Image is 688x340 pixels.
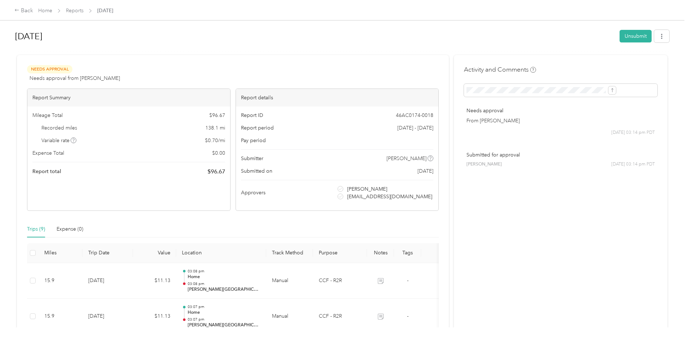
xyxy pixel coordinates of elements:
[466,117,655,124] p: From [PERSON_NAME]
[188,304,260,309] p: 03:07 pm
[241,124,274,132] span: Report period
[205,124,225,132] span: 138.1 mi
[188,322,260,328] p: [PERSON_NAME][GEOGRAPHIC_DATA]
[266,299,313,335] td: Manual
[57,225,83,233] div: Expense (0)
[205,137,225,144] span: $ 0.70 / mi
[464,65,536,74] h4: Activity and Comments
[266,263,313,299] td: Manual
[188,317,260,322] p: 03:07 pm
[66,8,84,14] a: Reports
[82,263,133,299] td: [DATE]
[82,243,133,263] th: Trip Date
[188,309,260,316] p: Home
[188,281,260,286] p: 03:08 pm
[27,89,230,106] div: Report Summary
[466,151,655,159] p: Submitted for approval
[15,28,615,45] h1: Sep 2025
[188,274,260,280] p: Home
[133,299,176,335] td: $11.13
[32,149,64,157] span: Expense Total
[32,112,63,119] span: Mileage Total
[394,243,421,263] th: Tags
[97,7,113,14] span: [DATE]
[313,263,367,299] td: CCF - R2R
[133,243,176,263] th: Value
[611,130,655,136] span: [DATE] 03:14 pm PDT
[41,124,77,132] span: Recorded miles
[39,263,82,299] td: 15.9
[27,225,45,233] div: Trips (9)
[30,74,120,82] span: Needs approval from [PERSON_NAME]
[236,89,439,106] div: Report details
[176,243,266,263] th: Location
[611,161,655,168] span: [DATE] 03:14 pm PDT
[241,112,263,119] span: Report ID
[241,189,265,196] span: Approvers
[466,107,655,114] p: Needs approval
[212,149,225,157] span: $ 0.00
[188,269,260,274] p: 03:08 pm
[241,155,263,162] span: Submitter
[387,155,426,162] span: [PERSON_NAME]
[82,299,133,335] td: [DATE]
[347,193,432,200] span: [EMAIL_ADDRESS][DOMAIN_NAME]
[407,313,408,319] span: -
[207,167,225,176] span: $ 96.67
[367,243,394,263] th: Notes
[397,124,433,132] span: [DATE] - [DATE]
[188,286,260,293] p: [PERSON_NAME][GEOGRAPHIC_DATA]
[648,300,688,340] iframe: Everlance-gr Chat Button Frame
[39,243,82,263] th: Miles
[14,6,33,15] div: Back
[27,65,72,73] span: Needs Approval
[241,167,272,175] span: Submitted on
[133,263,176,299] td: $11.13
[620,30,652,42] button: Unsubmit
[466,161,502,168] span: [PERSON_NAME]
[396,112,433,119] span: 46AC0174-0018
[41,137,77,144] span: Variable rate
[38,8,52,14] a: Home
[266,243,313,263] th: Track Method
[313,299,367,335] td: CCF - R2R
[417,167,433,175] span: [DATE]
[241,137,266,144] span: Pay period
[32,168,61,175] span: Report total
[209,112,225,119] span: $ 96.67
[39,299,82,335] td: 15.9
[407,277,408,284] span: -
[347,185,387,193] span: [PERSON_NAME]
[313,243,367,263] th: Purpose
